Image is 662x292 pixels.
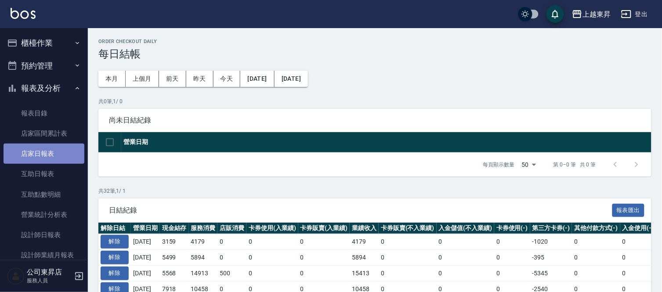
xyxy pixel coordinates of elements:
td: [DATE] [131,234,160,250]
a: 報表目錄 [4,103,84,123]
td: 0 [379,265,437,281]
td: 14913 [189,265,218,281]
button: 預約管理 [4,54,84,77]
button: 上個月 [126,71,159,87]
span: 日結紀錄 [109,206,612,215]
td: 0 [437,234,495,250]
th: 第三方卡券(-) [530,223,572,234]
p: 共 32 筆, 1 / 1 [98,187,651,195]
button: 解除 [101,267,129,280]
th: 業績收入 [350,223,379,234]
a: 互助日報表 [4,164,84,184]
td: 0 [379,234,437,250]
p: 共 0 筆, 1 / 0 [98,97,651,105]
th: 卡券販賣(不入業績) [379,223,437,234]
td: 0 [494,234,530,250]
td: 5894 [350,250,379,266]
button: 昨天 [186,71,213,87]
th: 店販消費 [217,223,246,234]
td: 500 [217,265,246,281]
a: 設計師日報表 [4,225,84,245]
td: 3159 [160,234,189,250]
button: save [546,5,564,23]
td: [DATE] [131,265,160,281]
button: 報表匯出 [612,204,645,217]
td: 0 [572,250,620,266]
td: 0 [217,234,246,250]
button: 今天 [213,71,241,87]
p: 第 0–0 筆 共 0 筆 [553,161,596,169]
td: 0 [246,250,298,266]
button: 解除 [101,251,129,264]
td: -395 [530,250,572,266]
button: 報表及分析 [4,77,84,100]
td: 4179 [189,234,218,250]
td: 0 [379,250,437,266]
td: 0 [298,250,350,266]
th: 現金結存 [160,223,189,234]
td: [DATE] [131,250,160,266]
button: 櫃檯作業 [4,32,84,54]
div: 上越東昇 [582,9,611,20]
td: 0 [494,250,530,266]
span: 尚未日結紀錄 [109,116,641,125]
td: 0 [620,250,656,266]
button: 上越東昇 [568,5,614,23]
a: 互助點數明細 [4,184,84,205]
th: 入金使用(-) [620,223,656,234]
td: 0 [246,234,298,250]
th: 服務消費 [189,223,218,234]
a: 店家區間累計表 [4,123,84,144]
th: 營業日期 [121,132,651,153]
td: 15413 [350,265,379,281]
td: 4179 [350,234,379,250]
button: [DATE] [275,71,308,87]
th: 卡券販賣(入業績) [298,223,350,234]
td: -1020 [530,234,572,250]
h2: Order checkout daily [98,39,651,44]
td: 0 [298,265,350,281]
td: 0 [494,265,530,281]
button: 本月 [98,71,126,87]
td: 0 [620,234,656,250]
td: 5568 [160,265,189,281]
td: 0 [620,265,656,281]
a: 營業統計分析表 [4,205,84,225]
td: 0 [437,250,495,266]
th: 卡券使用(入業績) [246,223,298,234]
th: 解除日結 [98,223,131,234]
td: 0 [572,234,620,250]
td: 5499 [160,250,189,266]
th: 卡券使用(-) [494,223,530,234]
td: -5345 [530,265,572,281]
div: 50 [518,153,539,177]
th: 其他付款方式(-) [572,223,620,234]
td: 5894 [189,250,218,266]
img: Person [7,267,25,285]
button: [DATE] [240,71,274,87]
a: 店家日報表 [4,144,84,164]
img: Logo [11,8,36,19]
td: 0 [572,265,620,281]
p: 服務人員 [27,277,72,285]
td: 0 [246,265,298,281]
td: 0 [217,250,246,266]
h3: 每日結帳 [98,48,651,60]
h5: 公司東昇店 [27,268,72,277]
td: 0 [298,234,350,250]
button: 解除 [101,235,129,249]
button: 登出 [618,6,651,22]
p: 每頁顯示數量 [483,161,515,169]
a: 報表匯出 [612,205,645,214]
a: 設計師業績月報表 [4,245,84,265]
th: 入金儲值(不入業績) [437,223,495,234]
button: 前天 [159,71,186,87]
td: 0 [437,265,495,281]
th: 營業日期 [131,223,160,234]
